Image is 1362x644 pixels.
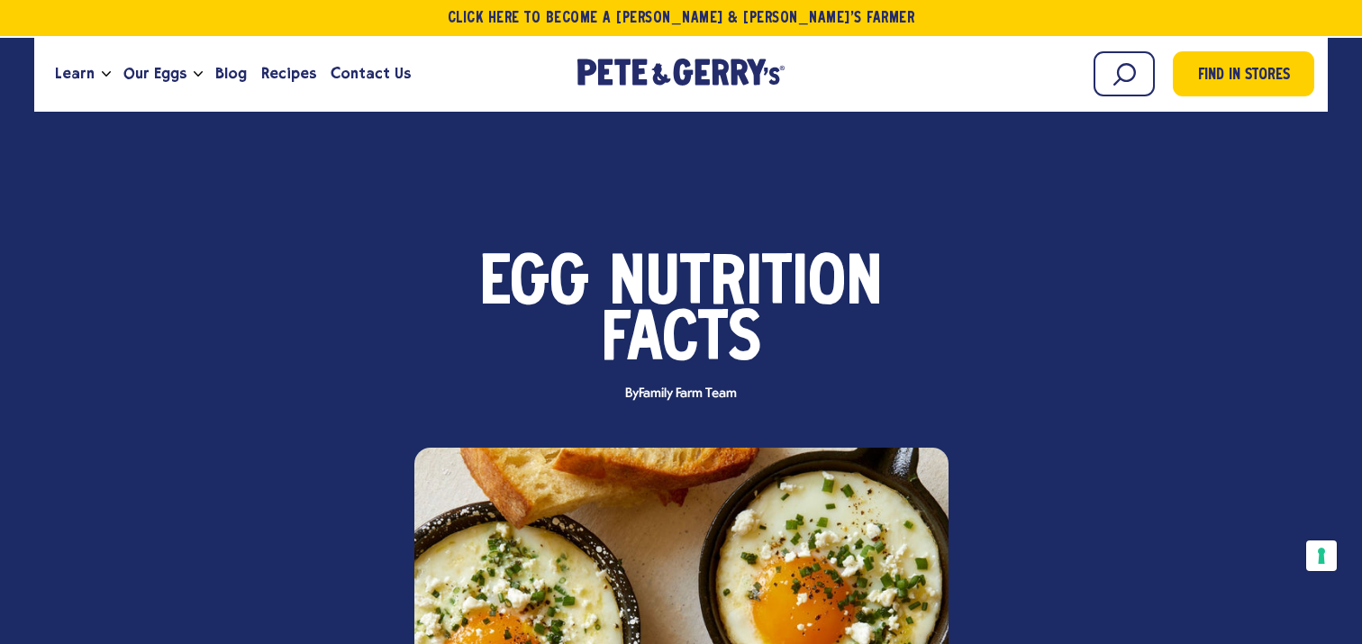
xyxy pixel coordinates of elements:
a: Contact Us [323,50,418,98]
span: Learn [55,62,95,85]
a: Learn [48,50,102,98]
span: Blog [215,62,247,85]
span: Family Farm Team [639,386,737,401]
span: Our Eggs [123,62,186,85]
a: Recipes [254,50,323,98]
span: Nutrition [609,258,883,313]
span: Contact Us [331,62,411,85]
span: Egg [479,258,589,313]
a: Our Eggs [116,50,194,98]
a: Find in Stores [1173,51,1314,96]
span: Recipes [261,62,316,85]
a: Blog [208,50,254,98]
button: Open the dropdown menu for Learn [102,71,111,77]
span: Facts [601,313,761,369]
span: Find in Stores [1198,64,1290,88]
button: Open the dropdown menu for Our Eggs [194,71,203,77]
span: By [616,387,746,401]
input: Search [1094,51,1155,96]
button: Your consent preferences for tracking technologies [1306,540,1337,571]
